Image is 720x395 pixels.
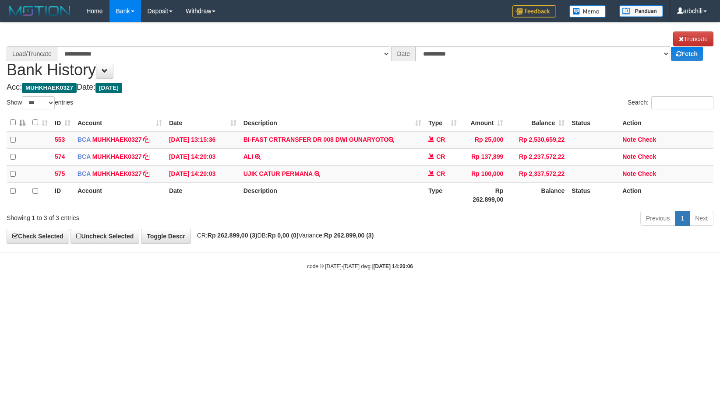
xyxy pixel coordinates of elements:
a: UJIK CATUR PERMANA [244,170,313,177]
a: Truncate [673,31,713,46]
td: Rp 2,337,572,22 [507,165,568,182]
th: : activate to sort column descending [7,114,29,131]
div: Date [391,46,416,61]
a: Note [622,153,636,160]
a: MUHKHAEK0327 [92,170,142,177]
strong: Rp 262.899,00 (3) [208,232,258,239]
span: MUHKHAEK0327 [22,83,77,93]
a: Fetch [671,47,703,61]
th: Action [619,114,713,131]
th: Action [619,182,713,207]
strong: Rp 262.899,00 (3) [324,232,374,239]
th: ID: activate to sort column ascending [51,114,74,131]
th: Balance [507,182,568,207]
td: BI-FAST CRTRANSFER DR 008 DWI GUNARYOTO [240,131,425,149]
td: Rp 137,899 [460,148,507,165]
th: Description: activate to sort column ascending [240,114,425,131]
span: BCA [78,170,91,177]
th: ID [51,182,74,207]
span: BCA [78,153,91,160]
a: Uncheck Selected [71,229,139,244]
th: Account [74,182,166,207]
td: [DATE] 14:20:03 [166,148,240,165]
th: Date: activate to sort column ascending [166,114,240,131]
td: [DATE] 14:20:03 [166,165,240,182]
img: Feedback.jpg [512,5,556,17]
span: CR [436,153,445,160]
th: Rp 262.899,00 [460,182,507,207]
a: Check [638,170,656,177]
small: code © [DATE]-[DATE] dwg | [307,263,413,269]
th: Amount: activate to sort column ascending [460,114,507,131]
strong: [DATE] 14:20:06 [374,263,413,269]
td: [DATE] 13:15:36 [166,131,240,149]
img: panduan.png [619,5,663,17]
div: Load/Truncate [7,46,57,61]
a: ALI [244,153,254,160]
td: Rp 100,000 [460,165,507,182]
span: BCA [78,136,91,143]
a: Previous [640,211,675,226]
a: Copy MUHKHAEK0327 to clipboard [143,153,149,160]
a: MUHKHAEK0327 [92,153,142,160]
span: [DATE] [95,83,122,93]
span: CR [436,170,445,177]
div: Showing 1 to 3 of 3 entries [7,210,293,222]
a: Copy MUHKHAEK0327 to clipboard [143,170,149,177]
span: 553 [55,136,65,143]
a: Copy MUHKHAEK0327 to clipboard [143,136,149,143]
th: : activate to sort column ascending [29,114,51,131]
td: Rp 2,237,572,22 [507,148,568,165]
img: Button%20Memo.svg [569,5,606,17]
th: Status [568,182,619,207]
label: Search: [628,96,713,109]
span: 575 [55,170,65,177]
th: Date [166,182,240,207]
td: Rp 25,000 [460,131,507,149]
a: Check Selected [7,229,69,244]
a: Toggle Descr [141,229,191,244]
a: Note [622,136,636,143]
input: Search: [651,96,713,109]
a: Note [622,170,636,177]
th: Description [240,182,425,207]
a: 1 [675,211,690,226]
label: Show entries [7,96,73,109]
th: Type: activate to sort column ascending [425,114,460,131]
a: Check [638,136,656,143]
a: MUHKHAEK0327 [92,136,142,143]
strong: Rp 0,00 (0) [268,232,299,239]
span: CR [436,136,445,143]
th: Status [568,114,619,131]
h4: Acc: Date: [7,83,713,92]
th: Account: activate to sort column ascending [74,114,166,131]
select: Showentries [22,96,55,109]
span: 574 [55,153,65,160]
span: CR: DB: Variance: [193,232,374,239]
td: Rp 2,530,659,22 [507,131,568,149]
a: Next [689,211,713,226]
img: MOTION_logo.png [7,4,73,17]
th: Type [425,182,460,207]
a: Check [638,153,656,160]
th: Balance: activate to sort column ascending [507,114,568,131]
h1: Bank History [7,31,713,79]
